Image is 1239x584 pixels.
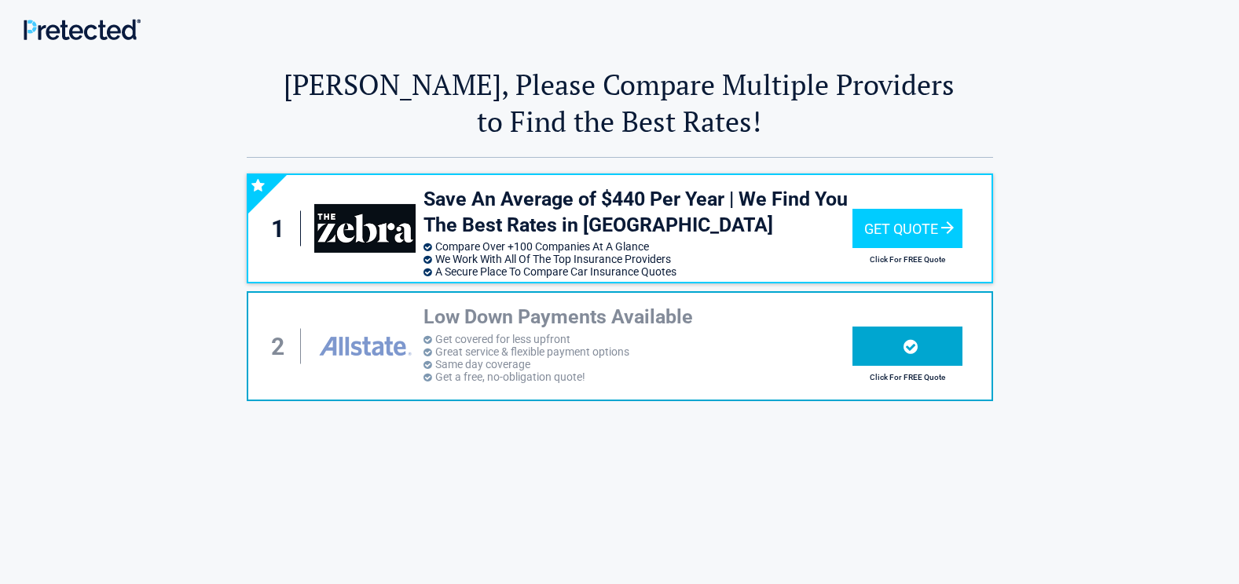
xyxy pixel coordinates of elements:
[264,211,302,246] div: 1
[314,204,415,253] img: thezebra's logo
[423,370,852,383] li: Get a free, no-obligation quote!
[247,66,993,140] h2: [PERSON_NAME], Please Compare Multiple Providers to Find the Best Rates!
[423,358,852,370] li: Same day coverage
[423,265,852,278] li: A Secure Place To Compare Car Insurance Quotes
[24,19,141,40] img: Main Logo
[423,240,852,253] li: Compare Over +100 Companies At A Glance
[423,187,852,238] h3: Save An Average of $440 Per Year | We Find You The Best Rates in [GEOGRAPHIC_DATA]
[423,345,852,358] li: Great service & flexible payment options
[852,209,962,248] div: Get Quote
[852,373,962,381] h2: Click For FREE Quote
[852,255,962,264] h2: Click For FREE Quote
[264,329,302,364] div: 2
[423,333,852,345] li: Get covered for less upfront
[423,253,852,265] li: We Work With All Of The Top Insurance Providers
[318,323,412,369] img: allstate's logo
[423,305,852,330] h3: Low Down Payments Available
